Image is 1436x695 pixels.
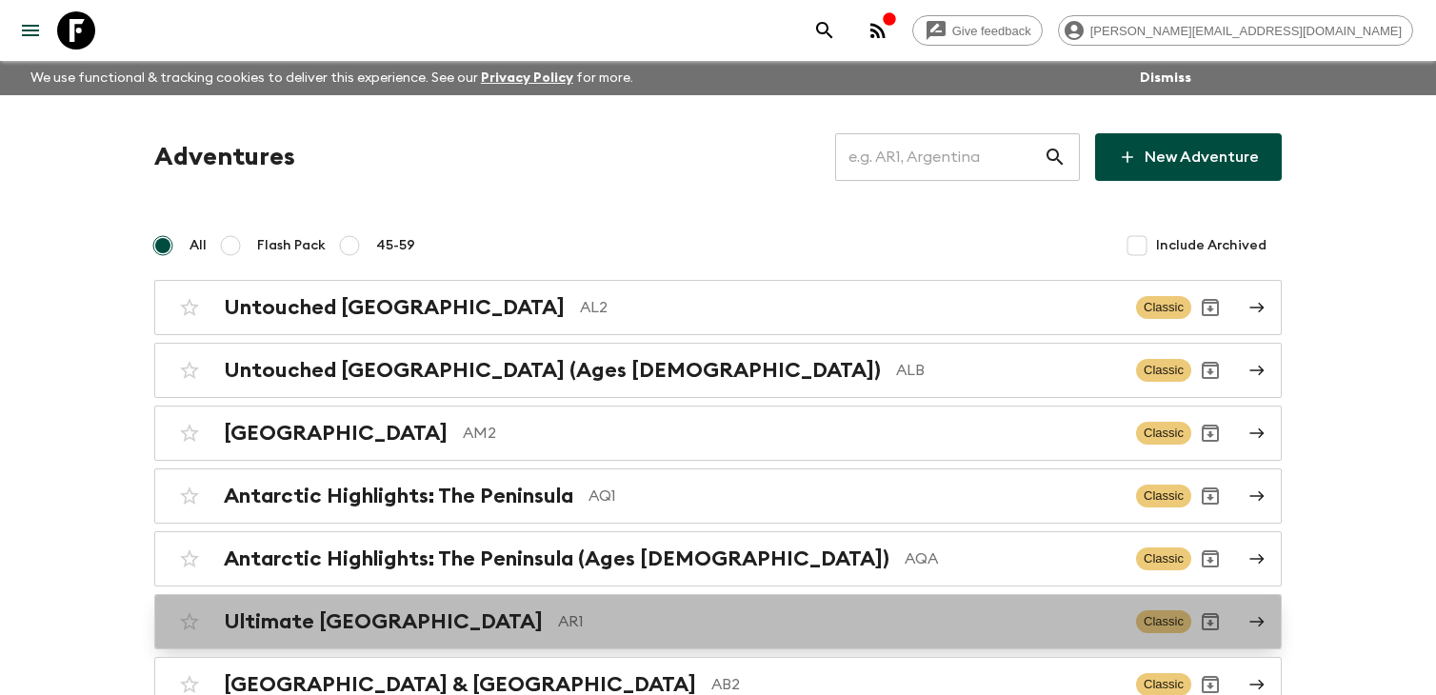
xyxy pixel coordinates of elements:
[154,594,1282,649] a: Ultimate [GEOGRAPHIC_DATA]AR1ClassicArchive
[154,531,1282,586] a: Antarctic Highlights: The Peninsula (Ages [DEMOGRAPHIC_DATA])AQAClassicArchive
[1136,359,1191,382] span: Classic
[558,610,1121,633] p: AR1
[463,422,1121,445] p: AM2
[905,547,1121,570] p: AQA
[1156,236,1266,255] span: Include Archived
[1191,288,1229,327] button: Archive
[1058,15,1413,46] div: [PERSON_NAME][EMAIL_ADDRESS][DOMAIN_NAME]
[224,421,448,446] h2: [GEOGRAPHIC_DATA]
[224,295,565,320] h2: Untouched [GEOGRAPHIC_DATA]
[1191,351,1229,389] button: Archive
[1136,547,1191,570] span: Classic
[11,11,50,50] button: menu
[1191,414,1229,452] button: Archive
[835,130,1044,184] input: e.g. AR1, Argentina
[1191,477,1229,515] button: Archive
[1080,24,1412,38] span: [PERSON_NAME][EMAIL_ADDRESS][DOMAIN_NAME]
[1136,610,1191,633] span: Classic
[912,15,1043,46] a: Give feedback
[481,71,573,85] a: Privacy Policy
[806,11,844,50] button: search adventures
[588,485,1121,507] p: AQ1
[376,236,415,255] span: 45-59
[224,484,573,508] h2: Antarctic Highlights: The Peninsula
[942,24,1042,38] span: Give feedback
[1136,296,1191,319] span: Classic
[154,468,1282,524] a: Antarctic Highlights: The PeninsulaAQ1ClassicArchive
[224,546,889,571] h2: Antarctic Highlights: The Peninsula (Ages [DEMOGRAPHIC_DATA])
[1191,603,1229,641] button: Archive
[257,236,326,255] span: Flash Pack
[1135,65,1196,91] button: Dismiss
[23,61,641,95] p: We use functional & tracking cookies to deliver this experience. See our for more.
[154,343,1282,398] a: Untouched [GEOGRAPHIC_DATA] (Ages [DEMOGRAPHIC_DATA])ALBClassicArchive
[154,406,1282,461] a: [GEOGRAPHIC_DATA]AM2ClassicArchive
[1095,133,1282,181] a: New Adventure
[224,609,543,634] h2: Ultimate [GEOGRAPHIC_DATA]
[189,236,207,255] span: All
[1136,422,1191,445] span: Classic
[580,296,1121,319] p: AL2
[1191,540,1229,578] button: Archive
[154,138,295,176] h1: Adventures
[1136,485,1191,507] span: Classic
[896,359,1121,382] p: ALB
[154,280,1282,335] a: Untouched [GEOGRAPHIC_DATA]AL2ClassicArchive
[224,358,881,383] h2: Untouched [GEOGRAPHIC_DATA] (Ages [DEMOGRAPHIC_DATA])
